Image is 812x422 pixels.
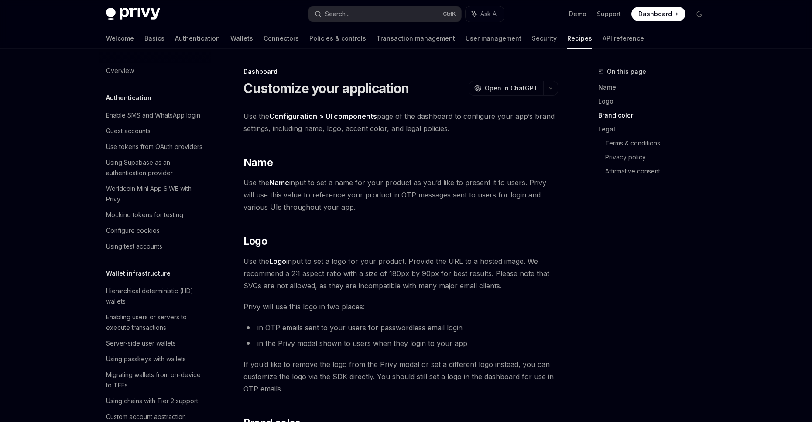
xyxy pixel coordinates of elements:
a: Using Supabase as an authentication provider [99,155,211,181]
h1: Customize your application [243,80,409,96]
div: Hierarchical deterministic (HD) wallets [106,286,206,307]
a: User management [466,28,521,49]
li: in the Privy modal shown to users when they login to your app [243,337,558,349]
a: Logo [598,94,713,108]
span: Use the input to set a name for your product as you’d like to present it to users. Privy will use... [243,176,558,213]
strong: Configuration > UI components [269,112,377,121]
li: in OTP emails sent to your users for passwordless email login [243,322,558,334]
a: Legal [598,122,713,136]
a: Enable SMS and WhatsApp login [99,107,211,123]
div: Server-side user wallets [106,338,176,349]
a: Dashboard [631,7,685,21]
span: Dashboard [638,10,672,18]
a: Terms & conditions [605,136,713,150]
a: Server-side user wallets [99,336,211,351]
div: Mocking tokens for testing [106,210,183,220]
a: Wallets [230,28,253,49]
div: Dashboard [243,67,558,76]
a: Affirmative consent [605,164,713,178]
a: Privacy policy [605,150,713,164]
a: Transaction management [377,28,455,49]
div: Using Supabase as an authentication provider [106,157,206,178]
button: Ask AI [466,6,504,22]
span: Use the page of the dashboard to configure your app’s brand settings, including name, logo, accen... [243,110,558,135]
strong: Name [269,178,289,187]
a: Demo [569,10,586,18]
div: Enabling users or servers to execute transactions [106,312,206,333]
a: Using test accounts [99,239,211,254]
div: Configure cookies [106,225,160,236]
span: Logo [243,234,267,248]
span: Use the input to set a logo for your product. Provide the URL to a hosted image. We recommend a 2... [243,255,558,292]
a: Support [597,10,621,18]
a: Guest accounts [99,123,211,139]
a: Worldcoin Mini App SIWE with Privy [99,181,211,207]
a: Mocking tokens for testing [99,207,211,223]
div: Guest accounts [106,126,151,136]
div: Using test accounts [106,241,162,252]
a: API reference [603,28,644,49]
div: Using passkeys with wallets [106,354,186,364]
strong: Logo [269,257,286,266]
span: Ask AI [480,10,498,18]
div: Enable SMS and WhatsApp login [106,110,200,121]
div: Overview [106,66,134,76]
a: Migrating wallets from on-device to TEEs [99,367,211,393]
button: Toggle dark mode [692,7,706,21]
span: Ctrl K [443,10,456,17]
div: Search... [325,9,349,19]
span: On this page [607,66,646,77]
span: Privy will use this logo in two places: [243,301,558,313]
a: Name [598,80,713,94]
div: Using chains with Tier 2 support [106,396,198,406]
a: Security [532,28,557,49]
a: Authentication [175,28,220,49]
span: Open in ChatGPT [485,84,538,93]
a: Use tokens from OAuth providers [99,139,211,155]
a: Basics [144,28,164,49]
a: Policies & controls [309,28,366,49]
button: Search...CtrlK [308,6,461,22]
h5: Authentication [106,93,151,103]
a: Using passkeys with wallets [99,351,211,367]
div: Migrating wallets from on-device to TEEs [106,370,206,391]
div: Worldcoin Mini App SIWE with Privy [106,183,206,204]
span: Name [243,156,273,169]
a: Connectors [264,28,299,49]
h5: Wallet infrastructure [106,268,171,279]
a: Overview [99,63,211,79]
a: Brand color [598,108,713,122]
a: Enabling users or servers to execute transactions [99,309,211,336]
button: Open in ChatGPT [469,81,543,96]
a: Hierarchical deterministic (HD) wallets [99,283,211,309]
img: dark logo [106,8,160,20]
a: Using chains with Tier 2 support [99,393,211,409]
span: If you’d like to remove the logo from the Privy modal or set a different logo instead, you can cu... [243,358,558,395]
a: Configure cookies [99,223,211,239]
a: Welcome [106,28,134,49]
div: Use tokens from OAuth providers [106,142,202,152]
a: Recipes [567,28,592,49]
